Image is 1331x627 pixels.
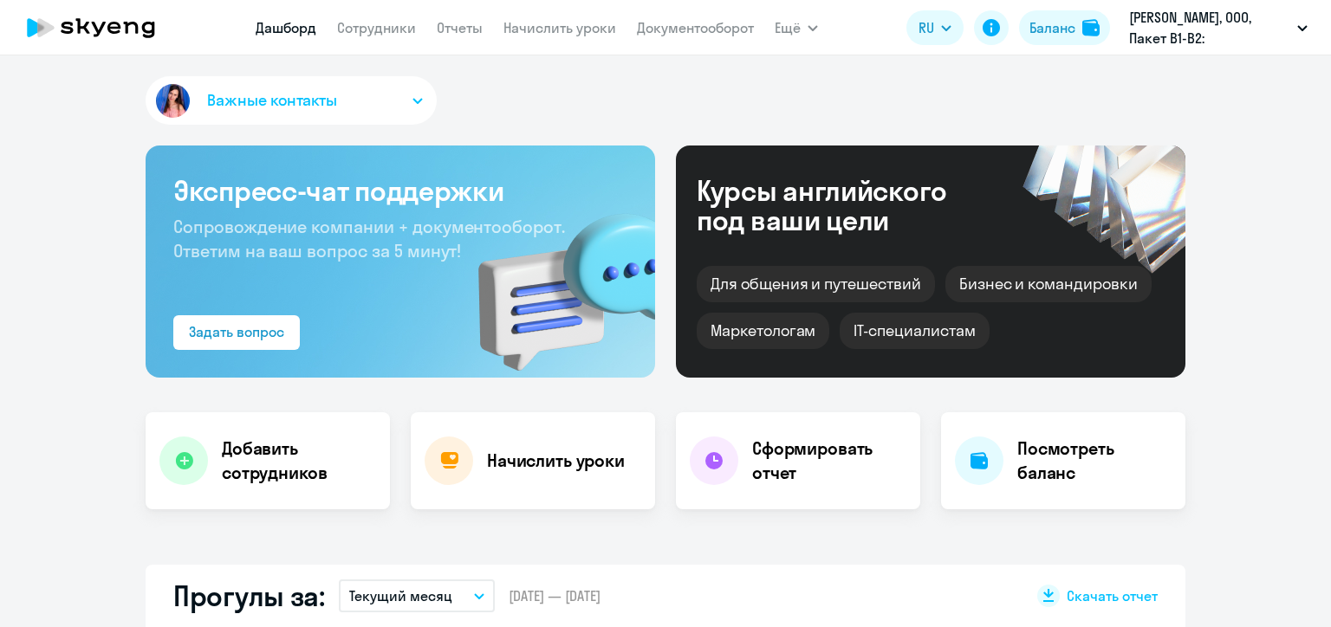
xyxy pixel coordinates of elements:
[1129,7,1290,48] p: [PERSON_NAME], ООО, Пакет B1-B2:
[256,19,316,36] a: Дашборд
[503,19,616,36] a: Начислить уроки
[697,266,935,302] div: Для общения и путешествий
[752,436,906,485] h4: Сформировать отчет
[1029,17,1075,38] div: Баланс
[775,17,801,38] span: Ещё
[146,76,437,125] button: Важные контакты
[207,89,337,112] span: Важные контакты
[919,17,934,38] span: RU
[945,266,1152,302] div: Бизнес и командировки
[153,81,193,121] img: avatar
[487,449,625,473] h4: Начислить уроки
[1082,19,1100,36] img: balance
[1067,586,1158,605] span: Скачать отчет
[697,313,829,349] div: Маркетологам
[437,19,483,36] a: Отчеты
[1120,7,1316,48] button: [PERSON_NAME], ООО, Пакет B1-B2:
[173,216,565,262] span: Сопровождение компании + документооборот. Ответим на ваш вопрос за 5 минут!
[222,436,376,485] h4: Добавить сотрудников
[339,579,495,612] button: Текущий месяц
[1019,10,1110,45] button: Балансbalance
[509,586,601,605] span: [DATE] — [DATE]
[637,19,754,36] a: Документооборот
[906,10,964,45] button: RU
[173,579,325,613] h2: Прогулы за:
[775,10,818,45] button: Ещё
[173,315,300,350] button: Задать вопрос
[453,183,655,378] img: bg-img
[337,19,416,36] a: Сотрудники
[173,173,627,208] h3: Экспресс-чат поддержки
[1017,436,1172,485] h4: Посмотреть баланс
[840,313,989,349] div: IT-специалистам
[697,176,993,235] div: Курсы английского под ваши цели
[189,321,284,342] div: Задать вопрос
[349,585,452,606] p: Текущий месяц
